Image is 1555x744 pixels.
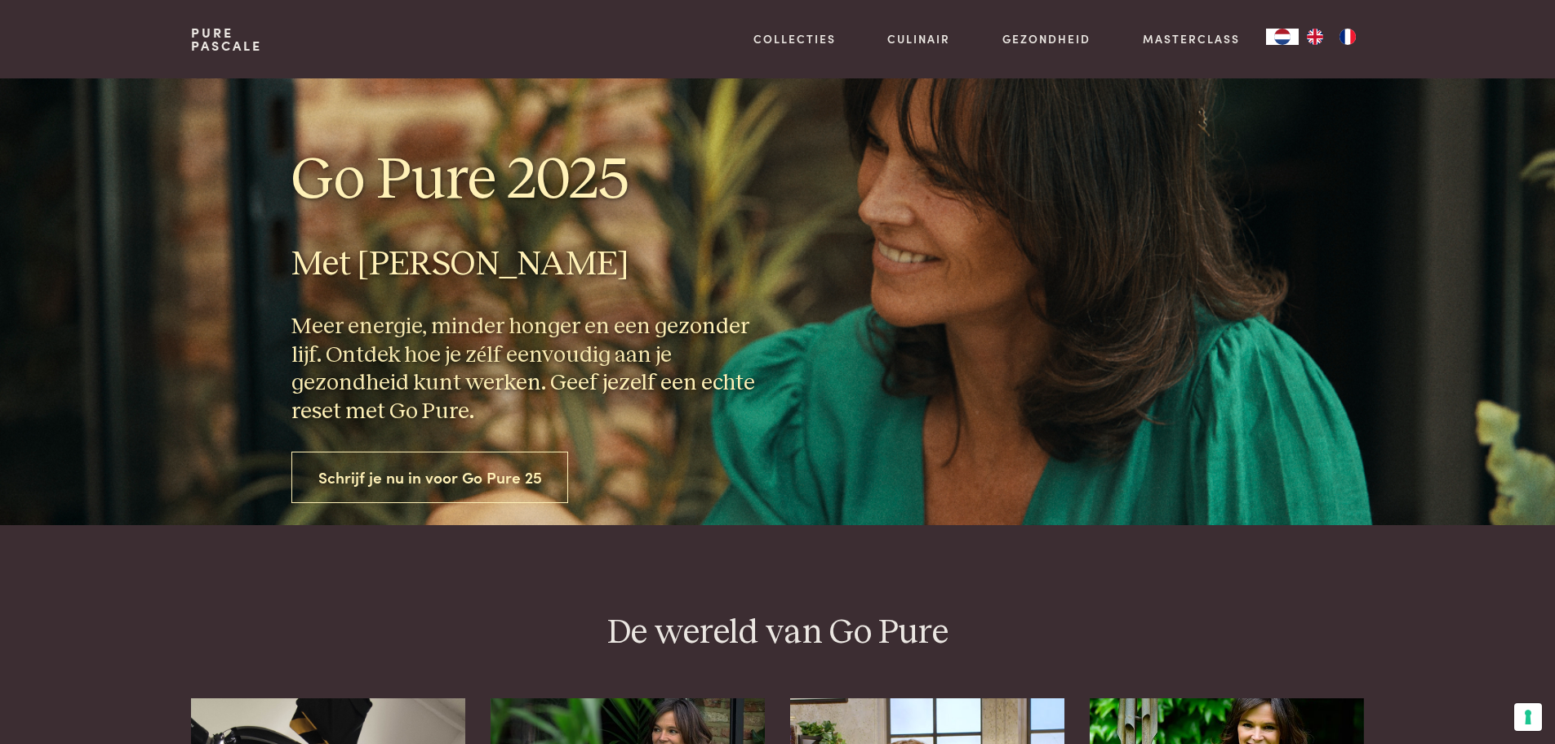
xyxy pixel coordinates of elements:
a: EN [1299,29,1331,45]
aside: Language selected: Nederlands [1266,29,1364,45]
a: Schrijf je nu in voor Go Pure 25 [291,452,569,503]
a: NL [1266,29,1299,45]
a: FR [1331,29,1364,45]
a: PurePascale [191,26,262,52]
h2: Met [PERSON_NAME] [291,243,765,287]
button: Uw voorkeuren voor toestemming voor trackingtechnologieën [1514,703,1542,731]
h1: Go Pure 2025 [291,144,765,217]
a: Culinair [887,30,950,47]
div: Language [1266,29,1299,45]
h3: Meer energie, minder honger en een gezonder lijf. Ontdek hoe je zélf eenvoudig aan je gezondheid ... [291,313,765,425]
a: Collecties [753,30,836,47]
a: Masterclass [1143,30,1240,47]
ul: Language list [1299,29,1364,45]
h2: De wereld van Go Pure [191,612,1363,655]
a: Gezondheid [1002,30,1091,47]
